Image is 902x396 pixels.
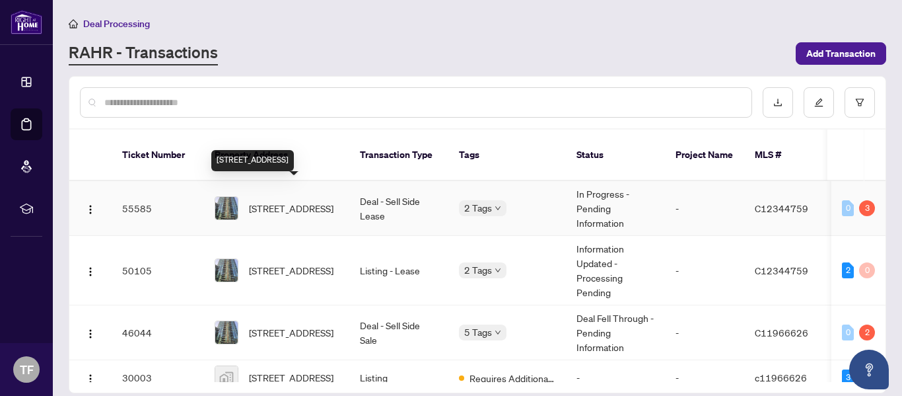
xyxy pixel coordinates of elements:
button: Add Transaction [796,42,886,65]
td: 50105 [112,236,204,305]
th: Ticket Number [112,130,204,181]
th: Transaction Type [349,130,448,181]
th: Status [566,130,665,181]
th: Tags [448,130,566,181]
td: - [665,360,744,395]
th: Project Name [665,130,744,181]
img: thumbnail-img [215,366,238,389]
button: Logo [80,367,101,388]
span: C11966626 [755,327,808,338]
td: - [665,236,744,305]
span: 2 Tags [464,200,492,216]
span: [STREET_ADDRESS] [249,263,333,278]
td: Listing - Lease [349,236,448,305]
img: Logo [85,329,96,339]
span: 2 Tags [464,262,492,278]
span: [STREET_ADDRESS] [249,325,333,340]
span: home [69,19,78,28]
td: - [566,360,665,395]
span: C12344759 [755,264,808,276]
button: Logo [80,322,101,343]
img: Logo [85,266,96,277]
td: Deal Fell Through - Pending Information [566,305,665,360]
span: Deal Processing [83,18,150,30]
span: down [495,205,501,212]
td: In Progress - Pending Information [566,181,665,236]
div: 0 [842,200,854,216]
div: 0 [859,262,875,278]
td: 30003 [112,360,204,395]
button: download [763,87,793,118]
div: 3 [859,200,875,216]
td: Information Updated - Processing Pending [566,236,665,305]
img: thumbnail-img [215,321,238,344]
div: 2 [842,262,854,278]
button: edit [804,87,834,118]
span: Add Transaction [806,43,876,64]
img: Logo [85,204,96,215]
button: Logo [80,198,101,219]
td: - [665,305,744,360]
a: RAHR - Transactions [69,42,218,65]
td: Listing [349,360,448,395]
span: down [495,267,501,274]
img: thumbnail-img [215,259,238,282]
button: filter [845,87,875,118]
span: down [495,329,501,336]
button: Logo [80,260,101,281]
span: download [773,98,782,107]
td: 46044 [112,305,204,360]
td: Deal - Sell Side Sale [349,305,448,360]
div: 0 [842,325,854,340]
span: Requires Additional Docs [469,371,555,385]
img: Logo [85,374,96,384]
td: - [665,181,744,236]
span: edit [814,98,823,107]
span: filter [855,98,864,107]
span: 5 Tags [464,325,492,340]
td: 55585 [112,181,204,236]
th: Property Address [204,130,349,181]
div: 2 [859,325,875,340]
span: c11966626 [755,372,807,383]
span: TF [20,360,34,379]
th: MLS # [744,130,823,181]
img: logo [11,10,42,34]
span: C12344759 [755,202,808,214]
img: thumbnail-img [215,197,238,219]
div: 3 [842,370,854,385]
button: Open asap [849,350,889,389]
div: [STREET_ADDRESS] [211,150,294,171]
span: [STREET_ADDRESS] [249,370,333,385]
td: Deal - Sell Side Lease [349,181,448,236]
span: [STREET_ADDRESS] [249,201,333,216]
